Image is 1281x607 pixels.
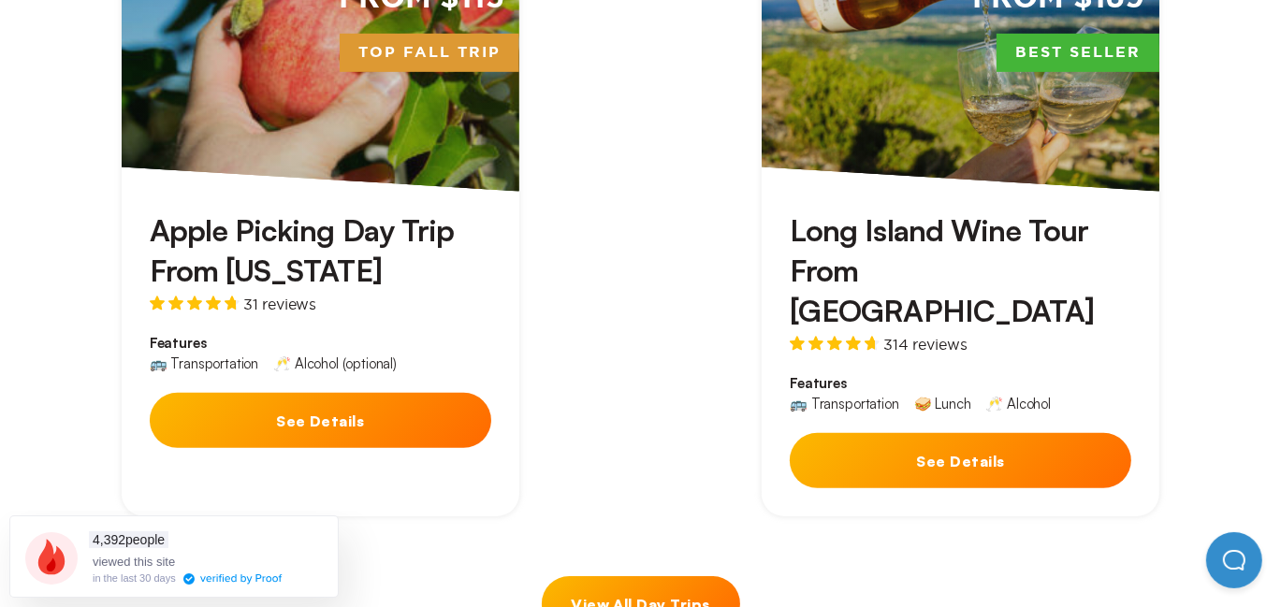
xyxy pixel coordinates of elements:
div: 🥂 Alcohol [986,397,1052,411]
span: viewed this site [93,555,175,569]
div: 🚌 Transportation [790,397,898,411]
iframe: Help Scout Beacon - Open [1206,532,1262,588]
div: 🚌 Transportation [150,356,258,370]
span: Top Fall Trip [340,34,519,73]
div: in the last 30 days [93,573,176,584]
span: Features [150,334,491,353]
div: 🥂 Alcohol (optional) [273,356,397,370]
span: Best Seller [997,34,1159,73]
button: See Details [790,433,1131,488]
h3: Long Island Wine Tour From [GEOGRAPHIC_DATA] [790,210,1131,332]
div: 🥪 Lunch [914,397,971,411]
span: Features [790,374,1131,393]
span: 4,392 [93,532,125,547]
span: 314 reviews [883,337,967,352]
button: See Details [150,393,491,448]
span: people [89,531,168,548]
h3: Apple Picking Day Trip From [US_STATE] [150,210,491,291]
span: 31 reviews [243,296,316,311]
